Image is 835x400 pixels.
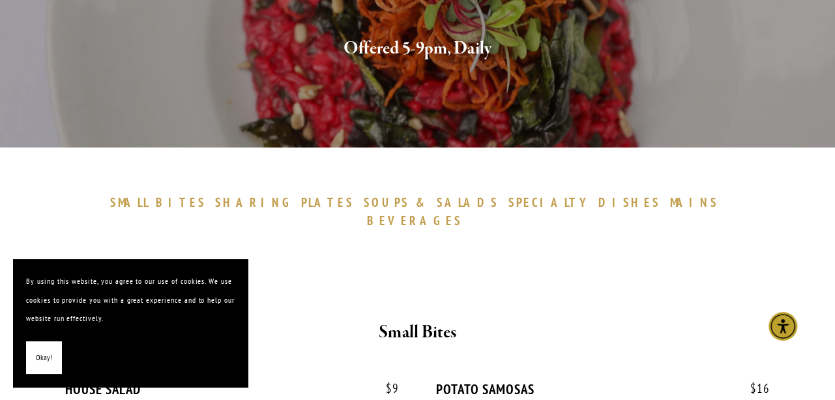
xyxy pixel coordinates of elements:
span: SOUPS [364,194,409,210]
div: HOUSE SALAD [65,381,399,397]
a: SMALLBITES [110,194,212,210]
span: BEVERAGES [367,213,462,228]
span: & [415,194,430,210]
a: SOUPS&SALADS [364,194,505,210]
div: POTATO SAMOSAS [436,381,770,397]
h2: Offered 5-9pm, Daily [87,35,749,63]
a: SPECIALTYDISHES [508,194,666,210]
span: BITES [156,194,206,210]
span: MAINS [669,194,718,210]
span: SMALL [110,194,149,210]
span: PLATES [301,194,354,210]
span: Okay! [36,348,52,367]
span: $ [750,380,757,396]
strong: Small Bites [379,321,456,344]
span: $ [386,380,392,396]
a: SHARINGPLATES [215,194,360,210]
section: Cookie banner [13,259,248,387]
a: BEVERAGES [367,213,469,228]
p: By using this website, you agree to our use of cookies. We use cookies to provide you with a grea... [26,272,235,328]
span: 16 [737,381,770,396]
span: SHARING [215,194,295,210]
div: Accessibility Menu [769,312,797,341]
span: DISHES [598,194,660,210]
button: Okay! [26,341,62,375]
span: 9 [373,381,399,396]
span: SPECIALTY [508,194,592,210]
a: MAINS [669,194,725,210]
span: SALADS [436,194,499,210]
